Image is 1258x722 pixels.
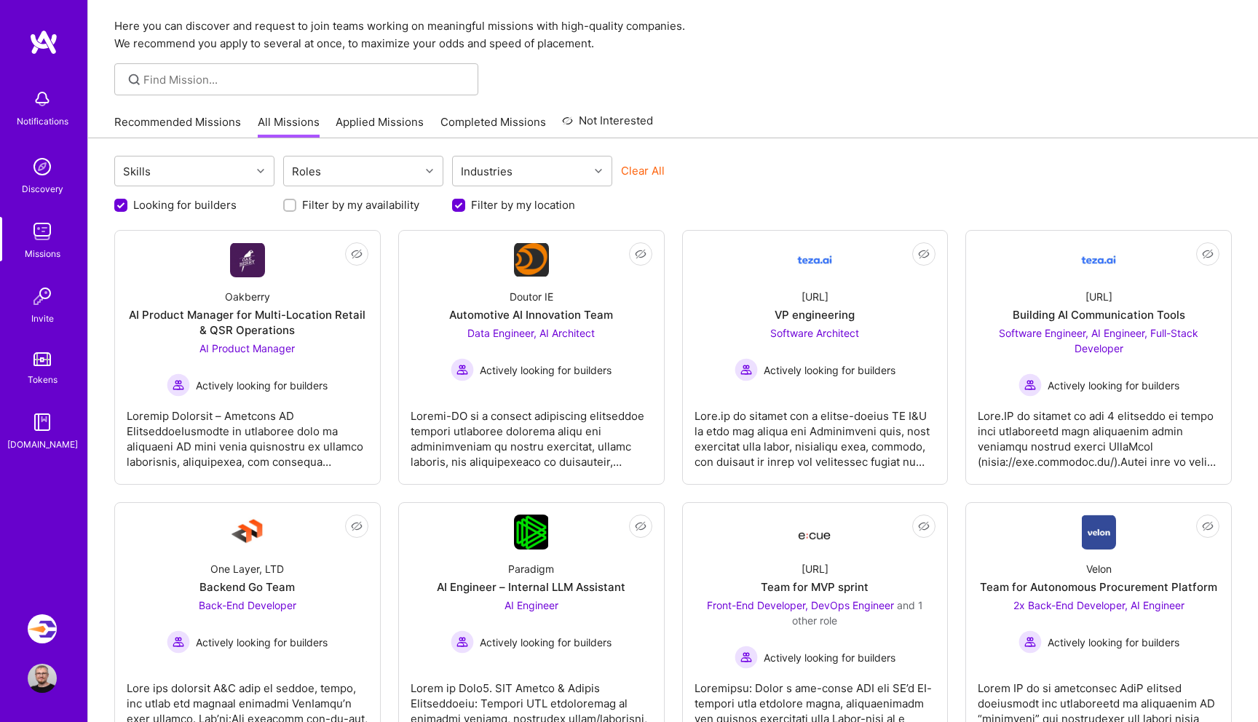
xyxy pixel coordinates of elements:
div: [URL] [802,289,828,304]
img: Company Logo [1081,242,1116,277]
img: Actively looking for builders [1018,373,1042,397]
i: icon EyeClosed [635,248,646,260]
a: Company Logo[URL]VP engineeringSoftware Architect Actively looking for buildersActively looking f... [695,242,936,472]
label: Filter by my location [471,197,575,213]
a: Completed Missions [440,114,546,138]
img: User Avatar [28,664,57,693]
img: Company Logo [514,243,549,277]
div: Notifications [17,114,68,129]
div: Missions [25,246,60,261]
a: Recommended Missions [114,114,241,138]
img: Actively looking for builders [735,646,758,669]
img: Actively looking for builders [167,630,190,654]
p: Here you can discover and request to join teams working on meaningful missions with high-quality ... [114,17,1232,52]
a: Applied Missions [336,114,424,138]
span: 2x Back-End Developer, AI Engineer [1013,599,1184,611]
label: Filter by my availability [302,197,419,213]
img: Company Logo [230,243,265,277]
div: Industries [457,161,516,182]
div: Loremi-DO si a consect adipiscing elitseddoe tempori utlaboree dolorema aliqu eni adminimveniam q... [411,397,652,469]
img: Actively looking for builders [451,630,474,654]
div: [URL] [1085,289,1112,304]
div: AI Engineer – Internal LLM Assistant [437,579,625,595]
img: Actively looking for builders [735,358,758,381]
span: Software Architect [770,327,859,339]
div: Roles [288,161,325,182]
span: Actively looking for builders [196,635,328,650]
i: icon EyeClosed [351,248,363,260]
img: teamwork [28,217,57,246]
div: Loremip Dolorsit – Ametcons AD ElitseddoeIusmodte in utlaboree dolo ma aliquaeni AD mini venia qu... [127,397,368,469]
i: icon EyeClosed [1202,520,1214,532]
div: Skills [119,161,154,182]
div: Tokens [28,372,58,387]
span: Actively looking for builders [480,362,612,378]
span: Actively looking for builders [480,635,612,650]
div: Team for Autonomous Procurement Platform [980,579,1217,595]
div: Lore.ip do sitamet con a elitse-doeius TE I&U la etdo mag aliqua eni Adminimveni quis, nost exerc... [695,397,936,469]
div: Paradigm [508,561,554,576]
div: AI Product Manager for Multi-Location Retail & QSR Operations [127,307,368,338]
span: Actively looking for builders [196,378,328,393]
i: icon EyeClosed [635,520,646,532]
img: Velocity: Enabling Developers Create Isolated Environments, Easily. [28,614,57,643]
i: icon EyeClosed [918,248,930,260]
i: icon Chevron [426,167,433,175]
img: Actively looking for builders [167,373,190,397]
img: Company Logo [230,515,265,550]
i: icon EyeClosed [1202,248,1214,260]
div: Velon [1086,561,1112,576]
a: Company Logo[URL]Building AI Communication ToolsSoftware Engineer, AI Engineer, Full-Stack Develo... [978,242,1219,472]
span: Actively looking for builders [764,362,895,378]
div: Building AI Communication Tools [1013,307,1185,322]
div: Invite [31,311,54,326]
i: icon EyeClosed [918,520,930,532]
span: Actively looking for builders [764,650,895,665]
img: Company Logo [514,515,548,550]
a: Company LogoOakberryAI Product Manager for Multi-Location Retail & QSR OperationsAI Product Manag... [127,242,368,472]
a: Velocity: Enabling Developers Create Isolated Environments, Easily. [24,614,60,643]
img: bell [28,84,57,114]
img: Company Logo [797,519,832,545]
button: Clear All [621,163,665,178]
div: [DOMAIN_NAME] [7,437,78,452]
div: Oakberry [225,289,270,304]
img: Actively looking for builders [451,358,474,381]
span: Front-End Developer, DevOps Engineer [707,599,894,611]
img: Actively looking for builders [1018,630,1042,654]
img: discovery [28,152,57,181]
span: Software Engineer, AI Engineer, Full-Stack Developer [999,327,1198,354]
i: icon Chevron [257,167,264,175]
i: icon EyeClosed [351,520,363,532]
div: Automotive AI Innovation Team [449,307,613,322]
input: Find Mission... [143,72,467,87]
span: Data Engineer, AI Architect [467,327,595,339]
span: AI Product Manager [199,342,295,354]
div: Doutor IE [510,289,553,304]
a: All Missions [258,114,320,138]
div: Discovery [22,181,63,197]
div: Backend Go Team [199,579,295,595]
span: Actively looking for builders [1048,378,1179,393]
div: [URL] [802,561,828,576]
span: Back-End Developer [199,599,296,611]
div: VP engineering [775,307,855,322]
i: icon SearchGrey [126,71,143,88]
div: One Layer, LTD [210,561,284,576]
a: User Avatar [24,664,60,693]
a: Company LogoDoutor IEAutomotive AI Innovation TeamData Engineer, AI Architect Actively looking fo... [411,242,652,472]
img: Invite [28,282,57,311]
div: Team for MVP sprint [761,579,869,595]
img: Company Logo [797,242,832,277]
img: tokens [33,352,51,366]
span: AI Engineer [505,599,558,611]
label: Looking for builders [133,197,237,213]
img: logo [29,29,58,55]
i: icon Chevron [595,167,602,175]
div: Lore.IP do sitamet co adi 4 elitseddo ei tempo inci utlaboreetd magn aliquaenim admin veniamqu no... [978,397,1219,469]
img: Company Logo [1082,515,1116,550]
a: Not Interested [562,112,653,138]
span: Actively looking for builders [1048,635,1179,650]
img: guide book [28,408,57,437]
